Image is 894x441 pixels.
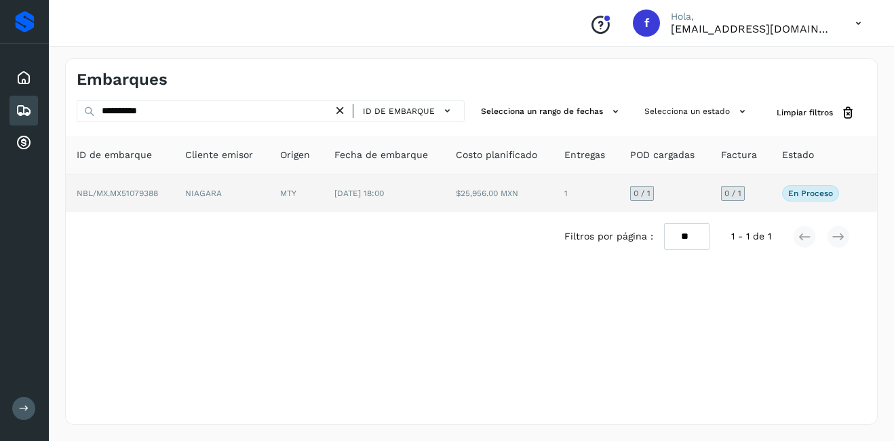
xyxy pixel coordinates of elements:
td: 1 [553,174,619,212]
span: Entregas [564,148,605,162]
p: facturacion@protransport.com.mx [671,22,834,35]
td: MTY [269,174,324,212]
p: En proceso [788,189,833,198]
span: Factura [721,148,757,162]
button: Limpiar filtros [766,100,866,126]
span: Estado [782,148,814,162]
div: Inicio [9,63,38,93]
span: 0 / 1 [634,189,650,197]
span: ID de embarque [77,148,152,162]
span: NBL/MX.MX51079388 [77,189,158,198]
span: ID de embarque [363,105,435,117]
button: Selecciona un rango de fechas [475,100,628,123]
span: Limpiar filtros [777,107,833,119]
span: [DATE] 18:00 [334,189,384,198]
div: Cuentas por cobrar [9,128,38,158]
h4: Embarques [77,70,168,90]
span: 1 - 1 de 1 [731,229,771,244]
span: 0 / 1 [724,189,741,197]
button: Selecciona un estado [639,100,755,123]
p: Hola, [671,11,834,22]
span: Costo planificado [456,148,537,162]
div: Embarques [9,96,38,126]
span: POD cargadas [630,148,695,162]
span: Filtros por página : [564,229,653,244]
span: Origen [280,148,310,162]
td: $25,956.00 MXN [445,174,553,212]
span: Cliente emisor [185,148,253,162]
td: NIAGARA [174,174,269,212]
button: ID de embarque [359,101,459,121]
span: Fecha de embarque [334,148,428,162]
